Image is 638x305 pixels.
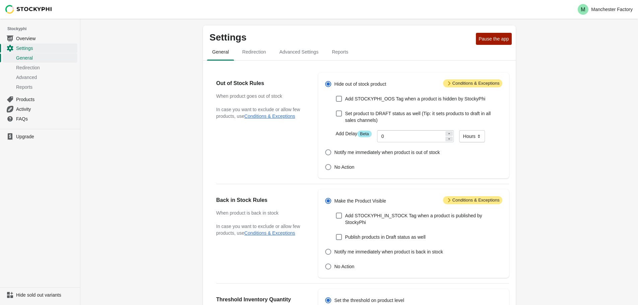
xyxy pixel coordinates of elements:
h2: Out of Stock Rules [216,79,305,87]
h3: When product is back in stock [216,210,305,216]
span: FAQs [16,116,76,122]
span: Settings [16,45,76,52]
span: Reports [16,84,76,90]
a: Upgrade [3,132,77,141]
a: FAQs [3,114,77,124]
text: M [581,7,585,12]
a: Settings [3,43,77,53]
button: Avatar with initials MManchester Factory [575,3,635,16]
a: Products [3,94,77,104]
a: Redirection [3,63,77,72]
span: Avatar with initials M [578,4,588,15]
span: Publish products in Draft status as well [345,234,425,240]
label: Add Delay [336,130,371,137]
button: general [206,43,236,61]
a: Activity [3,104,77,114]
img: Stockyphi [5,5,52,14]
h2: Back in Stock Rules [216,196,305,204]
button: Conditions & Exceptions [244,113,295,119]
span: Reports [327,46,354,58]
span: Redirection [237,46,271,58]
p: In case you want to exclude or allow few products, use [216,223,305,236]
a: Advanced [3,72,77,82]
span: Overview [16,35,76,42]
span: Add STOCKYPHI_IN_STOCK Tag when a product is published by StockyPhi [345,212,502,226]
button: redirection [235,43,273,61]
span: Stockyphi [7,25,80,32]
span: General [16,55,76,61]
span: Products [16,96,76,103]
span: Conditions & Exceptions [443,196,502,204]
span: Redirection [16,64,76,71]
span: Conditions & Exceptions [443,79,502,87]
span: Make the Product Visible [334,198,386,204]
span: Advanced [16,74,76,81]
span: No Action [334,164,354,170]
span: Beta [357,131,372,137]
p: In case you want to exclude or allow few products, use [216,106,305,120]
span: Hide sold out variants [16,292,76,298]
span: No Action [334,263,354,270]
span: Upgrade [16,133,76,140]
a: Hide sold out variants [3,290,77,300]
span: Activity [16,106,76,112]
a: General [3,53,77,63]
span: Add STOCKYPHI_OOS Tag when a product is hidden by StockyPhi [345,95,485,102]
span: Notify me immediately when product is out of stock [334,149,440,156]
button: Conditions & Exceptions [244,230,295,236]
button: Pause the app [476,33,511,45]
span: Set the threshold on product level [334,297,404,304]
h2: Threshold Inventory Quantity [216,296,305,304]
p: Settings [210,32,474,43]
p: Manchester Factory [591,7,633,12]
span: Set product to DRAFT status as well (Tip: it sets products to draft in all sales channels) [345,110,502,124]
button: Advanced settings [273,43,325,61]
a: Overview [3,33,77,43]
button: reports [325,43,355,61]
span: Pause the app [479,36,509,42]
span: Hide out of stock product [334,81,386,87]
h3: When product goes out of stock [216,93,305,99]
span: Notify me immediately when product is back in stock [334,248,443,255]
span: General [207,46,234,58]
a: Reports [3,82,77,92]
span: Advanced Settings [274,46,324,58]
